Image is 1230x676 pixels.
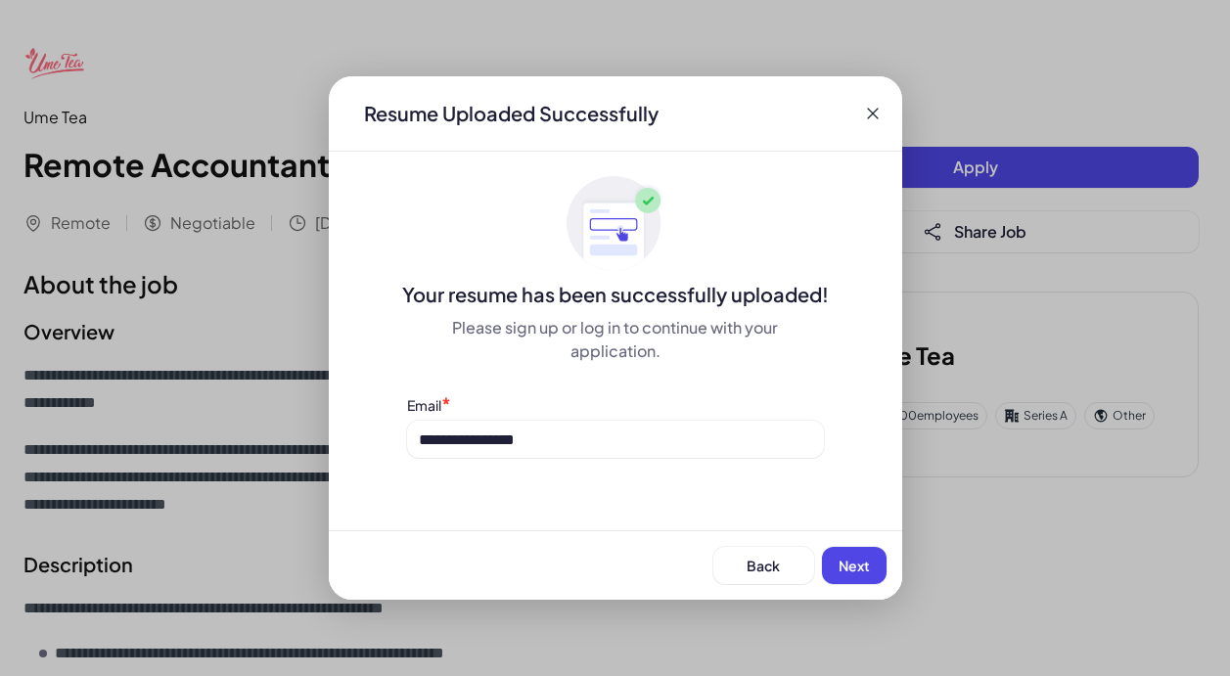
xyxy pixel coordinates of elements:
div: Resume Uploaded Successfully [348,100,674,127]
span: Next [839,557,870,574]
label: Email [407,396,441,414]
div: Your resume has been successfully uploaded! [329,281,902,308]
span: Back [747,557,780,574]
button: Next [822,547,887,584]
button: Back [713,547,814,584]
img: ApplyedMaskGroup3.svg [567,175,664,273]
div: Please sign up or log in to continue with your application. [407,316,824,363]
